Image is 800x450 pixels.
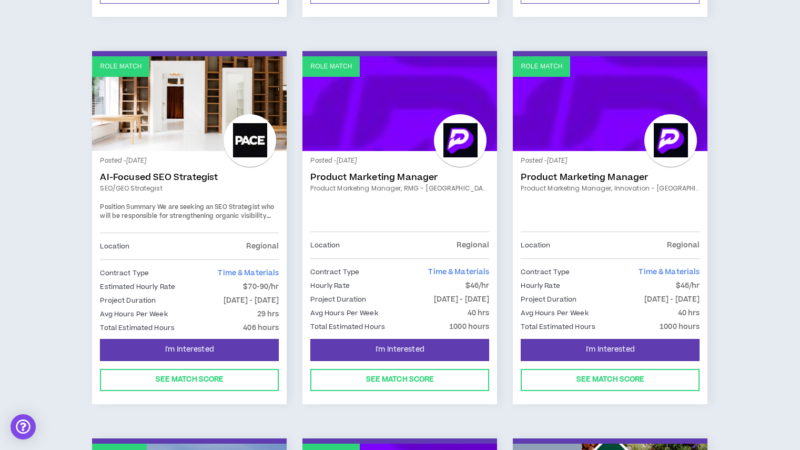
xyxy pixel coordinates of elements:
button: I'm Interested [310,339,489,361]
span: I'm Interested [376,345,424,355]
p: Role Match [100,62,141,72]
p: Role Match [521,62,562,72]
a: Role Match [92,56,287,151]
p: Regional [457,239,489,251]
span: I'm Interested [165,345,214,355]
p: Contract Type [521,266,570,278]
a: SEO/GEO Strategist [100,184,279,193]
p: Contract Type [310,266,359,278]
p: Location [100,241,129,252]
p: [DATE] - [DATE] [434,294,490,305]
a: Product Marketing Manager, Innovation - [GEOGRAPHIC_DATA] Preferred [521,184,700,193]
a: Role Match [302,56,497,151]
p: 1000 hours [660,321,700,333]
p: Project Duration [521,294,576,305]
p: 406 hours [243,322,279,334]
p: $46/hr [465,280,490,292]
p: Hourly Rate [310,280,349,292]
p: [DATE] - [DATE] [644,294,700,305]
p: Avg Hours Per Week [310,307,378,319]
p: Project Duration [100,295,156,306]
p: Regional [667,239,700,251]
span: Time & Materials [639,267,700,277]
p: Avg Hours Per Week [100,308,167,320]
p: Posted - [DATE] [521,156,700,166]
p: 1000 hours [449,321,489,333]
p: 40 hrs [468,307,490,319]
p: Location [521,239,550,251]
p: Role Match [310,62,352,72]
a: AI-Focused SEO Strategist [100,172,279,183]
strong: Position Summary [100,203,156,212]
p: $70-90/hr [243,281,279,293]
p: $46/hr [676,280,700,292]
button: See Match Score [310,369,489,391]
p: 40 hrs [678,307,700,319]
a: Product Marketing Manager [310,172,489,183]
p: [DATE] - [DATE] [224,295,279,306]
p: 29 hrs [257,308,279,320]
p: Contract Type [100,267,149,279]
p: Project Duration [310,294,366,305]
button: See Match Score [100,369,279,391]
p: Hourly Rate [521,280,560,292]
p: Posted - [DATE] [100,156,279,166]
span: We are seeking an SEO Strategist who will be responsible for strengthening organic visibility and... [100,203,274,314]
p: Posted - [DATE] [310,156,489,166]
span: I'm Interested [586,345,635,355]
a: Product Marketing Manager [521,172,700,183]
span: Time & Materials [218,268,279,278]
button: See Match Score [521,369,700,391]
a: Role Match [513,56,707,151]
div: Open Intercom Messenger [11,414,36,439]
a: Product Marketing Manager, RMG - [GEOGRAPHIC_DATA] Preferred [310,184,489,193]
button: I'm Interested [100,339,279,361]
button: I'm Interested [521,339,700,361]
span: Time & Materials [428,267,489,277]
p: Avg Hours Per Week [521,307,588,319]
p: Estimated Hourly Rate [100,281,175,293]
p: Total Estimated Hours [310,321,385,333]
p: Total Estimated Hours [521,321,595,333]
p: Regional [246,241,279,252]
p: Total Estimated Hours [100,322,175,334]
p: Location [310,239,340,251]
